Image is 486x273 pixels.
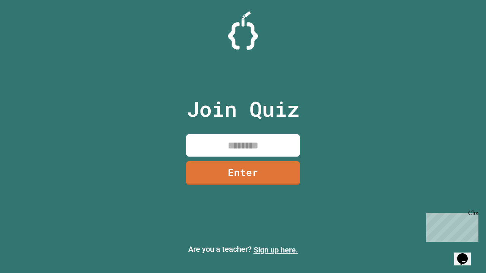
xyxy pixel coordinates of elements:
div: Chat with us now!Close [3,3,52,48]
iframe: chat widget [423,210,478,242]
img: Logo.svg [228,11,258,50]
iframe: chat widget [454,243,478,265]
p: Join Quiz [187,93,300,125]
p: Are you a teacher? [6,243,480,256]
a: Enter [186,161,300,185]
a: Sign up here. [254,245,298,254]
